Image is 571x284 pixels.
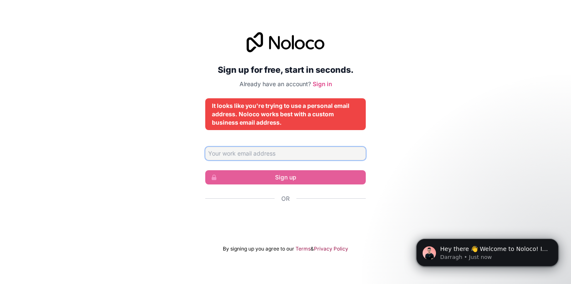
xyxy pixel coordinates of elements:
[281,194,290,203] span: Or
[223,246,294,252] span: By signing up you agree to our
[314,246,348,252] a: Privacy Policy
[205,62,366,77] h2: Sign up for free, start in seconds.
[240,80,311,87] span: Already have an account?
[404,221,571,280] iframe: Intercom notifications message
[311,246,314,252] span: &
[201,212,370,230] iframe: Sign in with Google Button
[205,170,366,184] button: Sign up
[212,102,359,127] div: It looks like you're trying to use a personal email address. Noloco works best with a custom busi...
[313,80,332,87] a: Sign in
[205,147,366,160] input: Email address
[296,246,311,252] a: Terms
